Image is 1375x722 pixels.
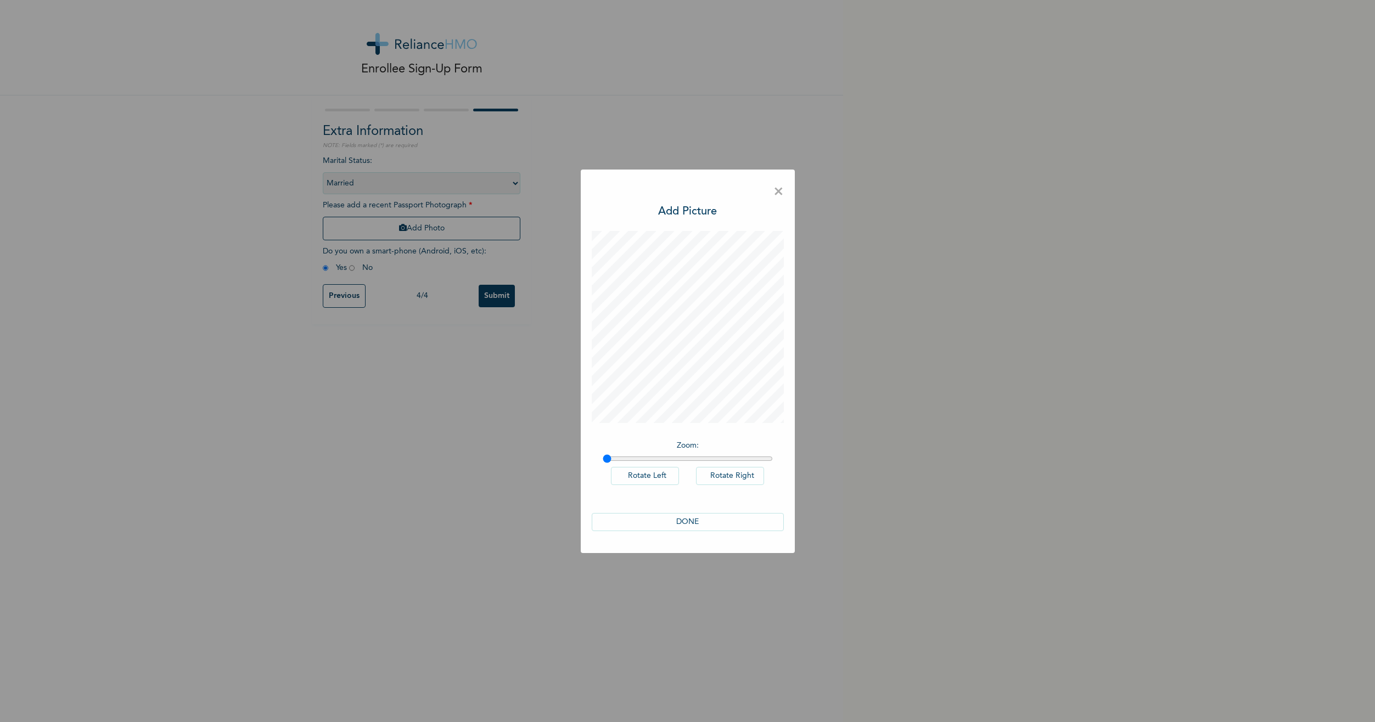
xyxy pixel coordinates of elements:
[592,513,784,531] button: DONE
[603,440,773,452] p: Zoom :
[323,201,520,246] span: Please add a recent Passport Photograph
[658,204,717,220] h3: Add Picture
[611,467,679,485] button: Rotate Left
[773,180,784,204] span: ×
[696,467,764,485] button: Rotate Right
